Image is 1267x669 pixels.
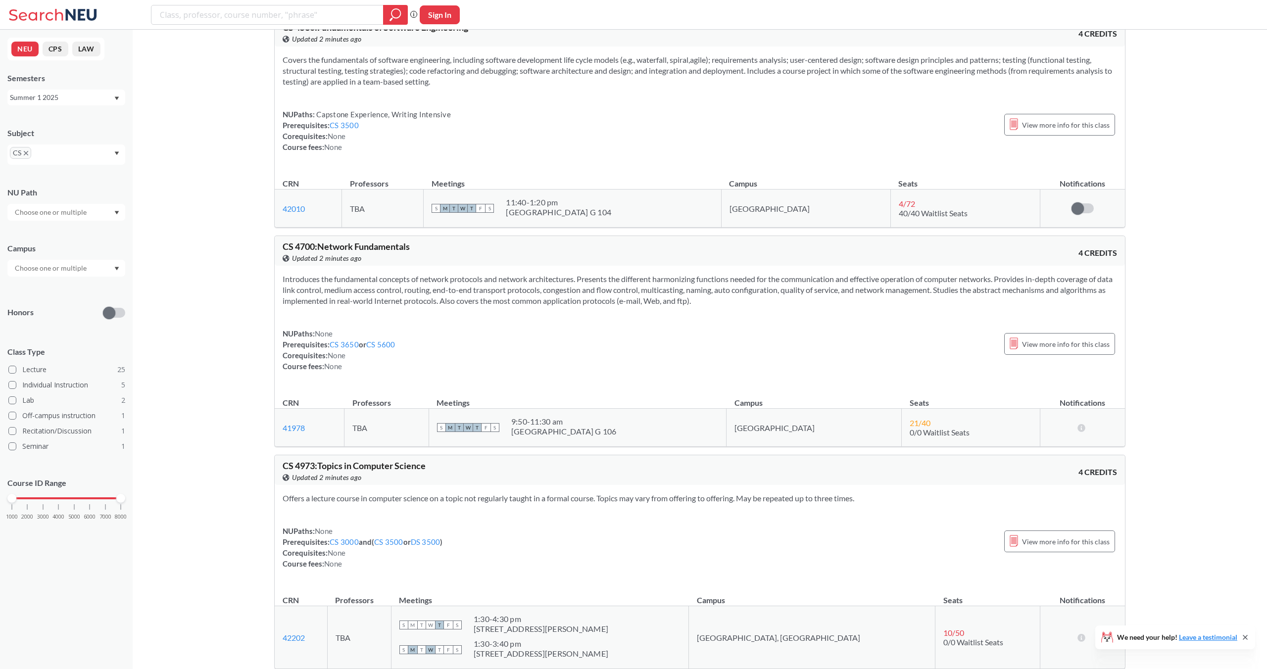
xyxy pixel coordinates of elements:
span: T [417,621,426,629]
span: T [417,645,426,654]
p: Honors [7,307,34,318]
span: None [324,143,342,151]
td: TBA [342,190,424,228]
span: F [444,621,453,629]
section: Offers a lecture course in computer science on a topic not regularly taught in a formal course. T... [283,493,1117,504]
span: CSX to remove pill [10,147,31,159]
button: CPS [43,42,68,56]
span: T [467,204,476,213]
span: None [324,362,342,371]
div: [STREET_ADDRESS][PERSON_NAME] [474,624,608,634]
span: 2 [121,395,125,406]
th: Seats [935,585,1040,606]
span: CS 4700 : Network Fundamentals [283,241,410,252]
button: NEU [11,42,39,56]
div: NUPaths: Prerequisites: Corequisites: Course fees: [283,109,451,152]
span: 1 [121,426,125,436]
td: [GEOGRAPHIC_DATA] [727,409,902,447]
th: Meetings [429,387,726,409]
a: 41978 [283,423,305,432]
span: 0/0 Waitlist Seats [910,428,970,437]
th: Professors [342,168,424,190]
span: None [328,132,345,141]
label: Off-campus instruction [8,409,125,422]
label: Seminar [8,440,125,453]
span: Updated 2 minutes ago [292,34,362,45]
span: 4 CREDITS [1078,247,1117,258]
th: Notifications [1040,168,1125,190]
div: CRN [283,178,299,189]
div: Semesters [7,73,125,84]
span: Updated 2 minutes ago [292,472,362,483]
div: NUPaths: Prerequisites: or Corequisites: Course fees: [283,328,395,372]
label: Lecture [8,363,125,376]
span: 5000 [68,514,80,520]
span: 3000 [37,514,49,520]
div: NUPaths: Prerequisites: and ( or ) Corequisites: Course fees: [283,526,442,569]
div: 11:40 - 1:20 pm [506,197,611,207]
td: [GEOGRAPHIC_DATA], [GEOGRAPHIC_DATA] [689,606,935,669]
span: Capstone Experience, Writing Intensive [315,110,451,119]
span: T [435,645,444,654]
span: S [453,645,462,654]
span: 4 CREDITS [1078,467,1117,478]
span: 0/0 Waitlist Seats [943,637,1003,647]
span: 1 [121,441,125,452]
span: T [473,423,482,432]
span: None [324,559,342,568]
svg: Dropdown arrow [114,96,119,100]
span: S [399,621,408,629]
div: CRN [283,397,299,408]
section: Introduces the fundamental concepts of network protocols and network architectures. Presents the ... [283,274,1117,306]
div: Summer 1 2025 [10,92,113,103]
p: Course ID Range [7,478,125,489]
svg: Dropdown arrow [114,267,119,271]
th: Meetings [424,168,721,190]
span: We need your help! [1117,634,1237,641]
th: Campus [689,585,935,606]
th: Seats [890,168,1040,190]
span: View more info for this class [1022,338,1110,350]
a: CS 3650 [330,340,359,349]
svg: magnifying glass [390,8,401,22]
span: 40/40 Waitlist Seats [899,208,968,218]
span: 1000 [6,514,18,520]
button: LAW [72,42,100,56]
span: S [485,204,494,213]
label: Lab [8,394,125,407]
span: F [476,204,485,213]
input: Choose one or multiple [10,262,93,274]
span: 10 / 50 [943,628,964,637]
span: W [464,423,473,432]
section: Covers the fundamentals of software engineering, including software development life cycle models... [283,54,1117,87]
td: TBA [344,409,429,447]
span: W [426,645,435,654]
span: None [315,526,333,535]
div: Subject [7,128,125,139]
svg: Dropdown arrow [114,211,119,215]
span: T [455,423,464,432]
div: Dropdown arrow [7,260,125,277]
td: TBA [327,606,391,669]
span: 8000 [115,514,127,520]
a: CS 3500 [374,537,403,546]
span: S [432,204,440,213]
svg: X to remove pill [24,151,28,155]
a: CS 3000 [330,537,359,546]
input: Choose one or multiple [10,206,93,218]
label: Recitation/Discussion [8,425,125,437]
div: CRN [283,595,299,606]
span: View more info for this class [1022,119,1110,131]
span: W [426,621,435,629]
div: Dropdown arrow [7,204,125,221]
th: Seats [902,387,1040,409]
th: Meetings [391,585,688,606]
span: 2000 [21,514,33,520]
span: 6000 [84,514,96,520]
span: 1 [121,410,125,421]
span: M [446,423,455,432]
span: 7000 [99,514,111,520]
span: M [440,204,449,213]
span: 5 [121,380,125,390]
div: [STREET_ADDRESS][PERSON_NAME] [474,649,608,659]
